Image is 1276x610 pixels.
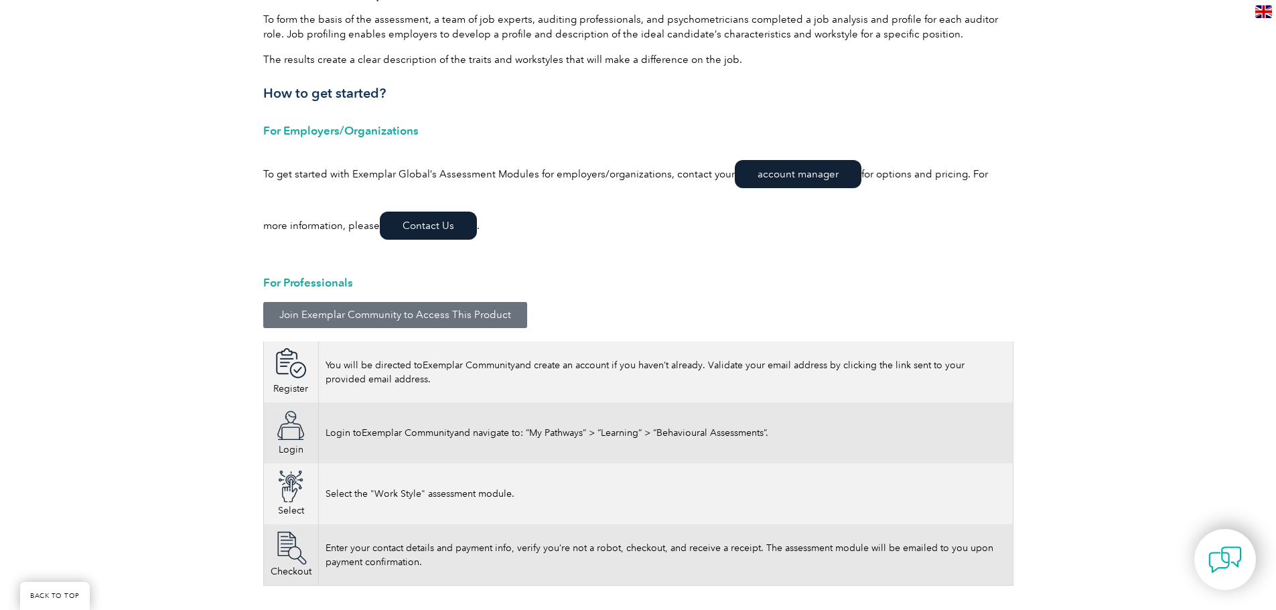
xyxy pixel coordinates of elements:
h3: How to get started? [263,85,1013,102]
span: To get started with Exemplar Global’s Assessment Modules for employers/organizations, contact you... [263,168,988,232]
a: Exemplar Community [423,360,515,371]
img: contact-chat.png [1208,543,1242,577]
td: Select [263,463,318,524]
td: Select the "Work Style" assessment module. [318,463,1013,524]
td: You will be directed to and create an account if you haven’t already. Validate your email address... [318,341,1013,402]
a: Contact Us [380,212,477,240]
td: Enter your contact details and payment info, verify you’re not a robot, checkout, and receive a r... [318,524,1013,586]
td: Checkout [263,524,318,586]
h4: For Professionals [263,277,1013,289]
td: Register [263,341,318,402]
td: Login to and navigate to: “My Pathways” > “Learning” > “Behavioural Assessments”. [318,402,1013,463]
img: en [1255,5,1272,18]
a: BACK TO TOP [20,582,90,610]
a: Join Exemplar Community to Access This Product [263,302,527,328]
h4: For Employers/Organizations [263,125,1013,137]
p: To form the basis of the assessment, a team of job experts, auditing professionals, and psychomet... [263,12,1013,42]
span: Join Exemplar Community to Access This Product [279,310,511,320]
a: Exemplar Community [362,427,454,439]
td: Login [263,402,318,463]
p: The results create a clear description of the traits and workstyles that will make a difference o... [263,52,1013,67]
a: account manager [735,160,861,188]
